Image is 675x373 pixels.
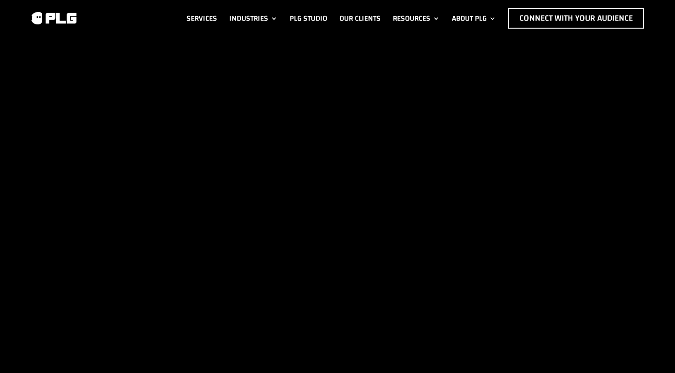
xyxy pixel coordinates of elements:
[508,8,644,29] a: Connect with Your Audience
[452,8,496,29] a: About PLG
[187,8,217,29] a: Services
[229,8,277,29] a: Industries
[290,8,327,29] a: PLG Studio
[393,8,440,29] a: Resources
[339,8,381,29] a: Our Clients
